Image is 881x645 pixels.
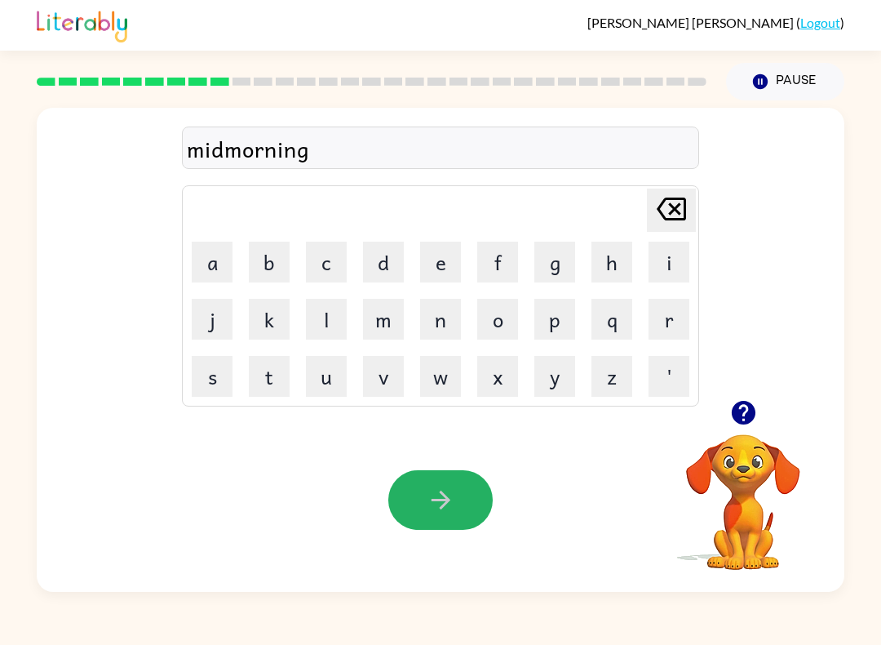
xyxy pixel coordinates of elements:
button: f [477,242,518,282]
button: g [534,242,575,282]
img: Literably [37,7,127,42]
button: l [306,299,347,340]
button: d [363,242,404,282]
button: u [306,356,347,397]
button: i [649,242,689,282]
button: c [306,242,347,282]
button: v [363,356,404,397]
video: Your browser must support playing .mp4 files to use Literably. Please try using another browser. [662,409,825,572]
button: h [591,242,632,282]
button: n [420,299,461,340]
button: k [249,299,290,340]
button: Pause [726,63,844,100]
div: ( ) [587,15,844,30]
button: a [192,242,232,282]
button: p [534,299,575,340]
button: m [363,299,404,340]
button: ' [649,356,689,397]
button: z [591,356,632,397]
button: e [420,242,461,282]
button: x [477,356,518,397]
span: [PERSON_NAME] [PERSON_NAME] [587,15,796,30]
button: q [591,299,632,340]
a: Logout [800,15,840,30]
button: w [420,356,461,397]
button: b [249,242,290,282]
button: s [192,356,232,397]
button: j [192,299,232,340]
button: y [534,356,575,397]
button: r [649,299,689,340]
button: t [249,356,290,397]
button: o [477,299,518,340]
div: midmorning [187,131,694,166]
